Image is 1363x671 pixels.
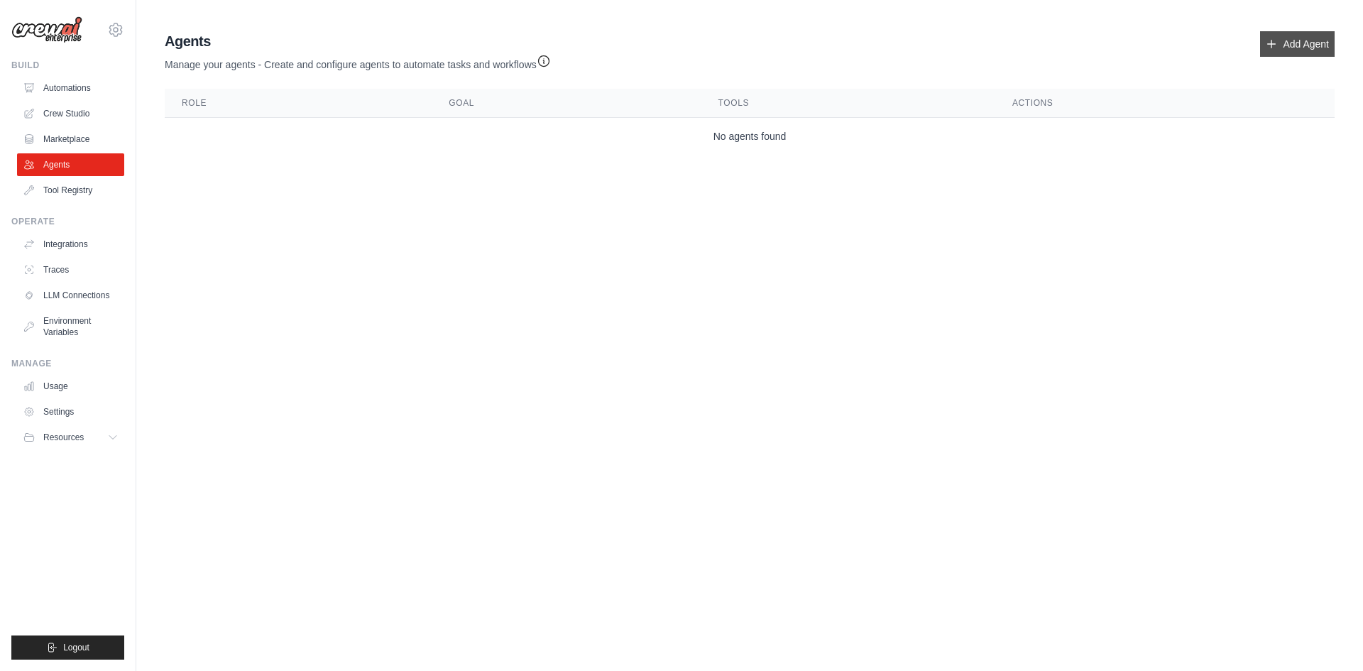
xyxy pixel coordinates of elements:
div: Build [11,60,124,71]
p: Manage your agents - Create and configure agents to automate tasks and workflows [165,51,551,72]
a: LLM Connections [17,284,124,307]
span: Resources [43,432,84,443]
a: Traces [17,258,124,281]
span: Logout [63,642,89,653]
a: Automations [17,77,124,99]
div: Manage [11,358,124,369]
div: Operate [11,216,124,227]
a: Settings [17,400,124,423]
a: Integrations [17,233,124,256]
a: Marketplace [17,128,124,151]
a: Add Agent [1260,31,1335,57]
th: Role [165,89,432,118]
a: Environment Variables [17,310,124,344]
a: Crew Studio [17,102,124,125]
th: Actions [995,89,1335,118]
th: Tools [701,89,995,118]
a: Agents [17,153,124,176]
a: Usage [17,375,124,398]
img: Logo [11,16,82,43]
a: Tool Registry [17,179,124,202]
button: Resources [17,426,124,449]
button: Logout [11,635,124,660]
h2: Agents [165,31,551,51]
th: Goal [432,89,701,118]
td: No agents found [165,118,1335,156]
